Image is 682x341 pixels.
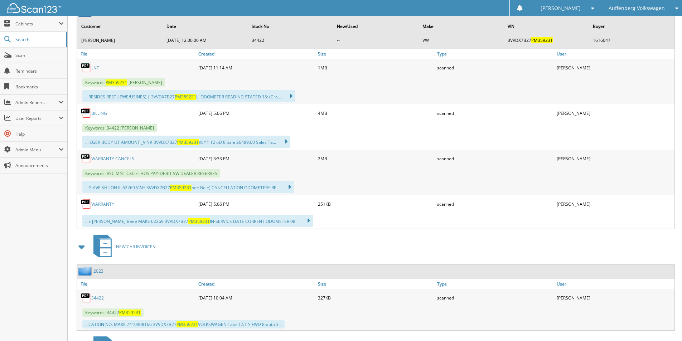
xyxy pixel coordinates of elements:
[91,156,134,162] a: WARRANTY CANCELS
[316,151,436,166] div: 2MB
[15,147,59,153] span: Admin Menu
[504,34,589,46] td: 3VVDX7B27
[589,34,674,46] td: 1616047
[15,84,64,90] span: Bookmarks
[89,233,155,261] a: NEW CAR INVOICES
[175,94,196,100] span: PM359231
[82,215,313,227] div: ...E [PERSON_NAME] Beee MAKE 62269 3VVDX7B27 IN-SERVICE DATE CURRENT ODOMETER 08...
[163,19,247,34] th: Date
[646,307,682,341] iframe: Chat Widget
[77,49,197,59] a: File
[15,115,59,121] span: User Reports
[91,65,99,71] a: LNT
[81,108,91,118] img: PDF.png
[197,106,316,120] div: [DATE] 5:06 PM
[555,291,674,305] div: [PERSON_NAME]
[248,19,333,34] th: Stock No
[78,267,93,276] img: folder2.png
[7,3,61,13] img: scan123-logo-white.svg
[15,52,64,58] span: Scan
[82,78,165,87] span: Keywords: -[PERSON_NAME]
[197,49,316,59] a: Created
[197,60,316,75] div: [DATE] 11:14 AM
[197,151,316,166] div: [DATE] 3:33 PM
[82,136,290,148] div: ...IEGER BODY UT AMOUNT _VIN# 3VVDX7B27 KEY# 12 oD 8 Sale 26489.00 Sales Ta...
[15,99,59,106] span: Admin Reports
[82,90,295,102] div: ...RESIDES RESTUEWE/USINES) | 3VVDX7B27 Ll ODOMETER READING STATED 1S: (Cra...
[531,37,553,43] span: PM359231
[82,124,157,132] span: Keywords: 34422 [PERSON_NAME]
[91,201,114,207] a: WARRANTY
[91,110,107,116] a: BILLING
[316,279,436,289] a: Size
[419,34,503,46] td: VW
[555,49,674,59] a: User
[78,19,162,34] th: Customer
[197,279,316,289] a: Created
[589,19,674,34] th: Buyer
[93,268,103,274] a: 2023
[333,19,418,34] th: New/Used
[316,60,436,75] div: 1MB
[116,244,155,250] span: NEW CAR INVOICES
[555,279,674,289] a: User
[435,106,555,120] div: scanned
[555,197,674,211] div: [PERSON_NAME]
[541,6,581,10] span: [PERSON_NAME]
[435,279,555,289] a: Type
[177,139,199,145] span: PM359231
[435,60,555,75] div: scanned
[435,291,555,305] div: scanned
[15,21,59,27] span: Cabinets
[555,151,674,166] div: [PERSON_NAME]
[316,106,436,120] div: 4MB
[435,49,555,59] a: Type
[15,131,64,137] span: Help
[15,36,63,43] span: Search
[316,197,436,211] div: 251KB
[333,34,418,46] td: --
[15,162,64,169] span: Announcements
[188,218,210,224] span: PM359231
[197,197,316,211] div: [DATE] 5:06 PM
[435,151,555,166] div: scanned
[555,106,674,120] div: [PERSON_NAME]
[197,291,316,305] div: [DATE] 10:04 AM
[81,62,91,73] img: PDF.png
[82,169,220,177] span: Keywords: VSC.MNT CXL-ETHOS PAY-DEBIT VW DEALER RESERVES
[176,321,198,327] span: PM359231
[419,19,503,34] th: Make
[435,197,555,211] div: scanned
[106,79,127,86] span: PM359231
[248,34,333,46] td: 34422
[119,310,141,316] span: PM359231
[91,295,104,301] a: 34422
[316,49,436,59] a: Size
[170,185,192,191] span: PM359231
[504,19,589,34] th: VIN
[316,291,436,305] div: 327KB
[555,60,674,75] div: [PERSON_NAME]
[81,292,91,303] img: PDF.png
[82,320,285,328] div: ...CATION NO. MAKE 7410908166 3VVDX7B27 VOLKSWAGEN Taos 1.5T S FWD 8-auto 3...
[81,199,91,209] img: PDF.png
[163,34,247,46] td: [DATE] 12:00:00 AM
[15,68,64,74] span: Reminders
[82,308,144,317] span: Keywords: 34422
[78,34,162,46] td: [PERSON_NAME]
[81,153,91,164] img: PDF.png
[82,181,294,193] div: ...G AVE SHILOH IL 62269 VIN* 3VVDX7B27 bee Bele) CANCELLATION ODOMETER* RE...
[609,6,665,10] span: Auffenberg Volkswagen
[77,279,197,289] a: File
